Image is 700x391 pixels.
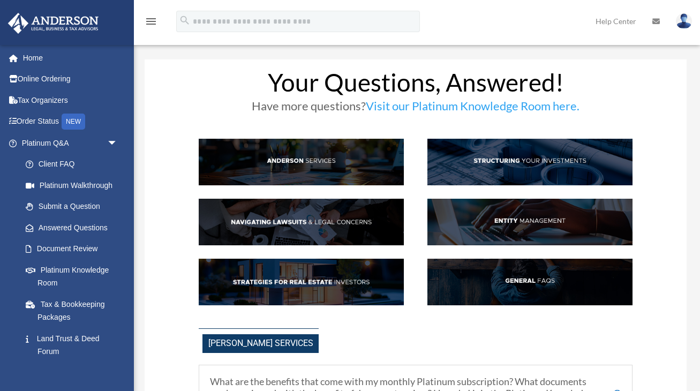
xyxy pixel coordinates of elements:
a: Platinum Knowledge Room [15,259,134,294]
a: Online Ordering [7,69,134,90]
img: EntManag_hdr [427,199,633,245]
a: Platinum Q&Aarrow_drop_down [7,132,134,154]
a: Submit a Question [15,196,134,217]
img: Anderson Advisors Platinum Portal [5,13,102,34]
a: Tax & Bookkeeping Packages [15,294,134,328]
a: Document Review [15,238,134,260]
a: Home [7,47,134,69]
img: AndServ_hdr [199,139,404,185]
a: Tax Organizers [7,89,134,111]
a: Platinum Walkthrough [15,175,134,196]
a: Order StatusNEW [7,111,134,133]
a: Client FAQ [15,154,129,175]
h3: Have more questions? [199,100,633,117]
a: Land Trust & Deed Forum [15,328,134,362]
span: [PERSON_NAME] Services [202,334,319,353]
img: GenFAQ_hdr [427,259,633,305]
img: StructInv_hdr [427,139,633,185]
a: Visit our Platinum Knowledge Room here. [366,99,579,118]
img: NavLaw_hdr [199,199,404,245]
span: arrow_drop_down [107,132,129,154]
a: menu [145,19,157,28]
i: search [179,14,191,26]
a: Answered Questions [15,217,134,238]
img: StratsRE_hdr [199,259,404,305]
i: menu [145,15,157,28]
h1: Your Questions, Answered! [199,70,633,100]
img: User Pic [676,13,692,29]
div: NEW [62,114,85,130]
